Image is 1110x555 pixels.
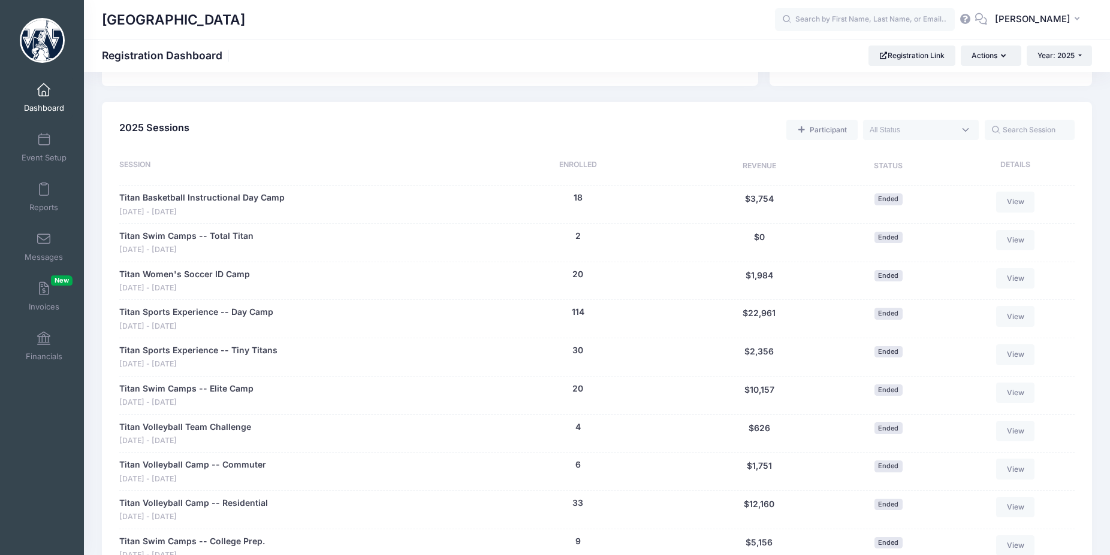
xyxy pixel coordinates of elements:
a: Reports [16,176,73,218]
a: View [996,306,1034,326]
div: $12,160 [692,497,826,523]
a: Titan Sports Experience -- Day Camp [119,306,273,319]
button: 33 [572,497,583,509]
a: View [996,192,1034,212]
div: $2,356 [692,344,826,370]
span: Ended [874,460,903,472]
span: Messages [25,252,63,262]
a: Titan Women's Soccer ID Camp [119,268,250,281]
span: [DATE] - [DATE] [119,474,266,485]
a: Titan Swim Camps -- Total Titan [119,230,254,242]
span: Ended [874,384,903,396]
a: Messages [16,226,73,268]
span: Ended [874,346,903,357]
span: [DATE] - [DATE] [119,283,250,294]
input: Search by First Name, Last Name, or Email... [775,8,955,32]
button: 6 [575,459,581,471]
div: $10,157 [692,383,826,408]
div: $22,961 [692,306,826,332]
button: 20 [572,383,583,395]
div: Status [826,159,950,174]
span: [DATE] - [DATE] [119,244,254,256]
a: Dashboard [16,77,73,119]
span: [DATE] - [DATE] [119,359,277,370]
button: 9 [575,535,581,548]
a: Titan Swim Camps -- College Prep. [119,535,265,548]
span: Financials [26,351,62,362]
span: Ended [874,422,903,433]
a: View [996,230,1034,250]
div: Details [951,159,1075,174]
a: Titan Volleyball Camp -- Commuter [119,459,266,471]
a: View [996,497,1034,517]
a: Titan Volleyball Team Challenge [119,421,251,433]
span: [DATE] - [DATE] [119,321,273,332]
button: 18 [574,192,583,204]
button: 20 [572,268,583,281]
span: Ended [874,193,903,205]
h1: Registration Dashboard [102,49,233,62]
div: $0 [692,230,826,256]
button: Actions [961,46,1021,66]
a: Add a new manual registration [786,120,857,140]
span: 2025 Sessions [119,122,189,134]
span: Year: 2025 [1037,51,1075,60]
a: Titan Basketball Instructional Day Camp [119,192,285,204]
span: Ended [874,270,903,281]
span: New [51,275,73,286]
div: $3,754 [692,192,826,217]
span: [DATE] - [DATE] [119,435,251,447]
span: Ended [874,308,903,319]
button: [PERSON_NAME] [987,6,1092,34]
a: View [996,344,1034,365]
div: Session [119,159,463,174]
img: Westminster College [20,18,65,63]
div: $626 [692,421,826,447]
a: View [996,421,1034,441]
span: Dashboard [24,103,64,113]
a: Titan Sports Experience -- Tiny Titans [119,344,277,357]
span: Ended [874,499,903,510]
a: Registration Link [868,46,955,66]
a: Titan Volleyball Camp -- Residential [119,497,268,509]
span: [DATE] - [DATE] [119,397,254,408]
a: Titan Swim Camps -- Elite Camp [119,383,254,395]
div: $1,751 [692,459,826,484]
span: [DATE] - [DATE] [119,511,268,523]
button: 114 [572,306,584,319]
span: Reports [29,202,58,213]
div: Enrolled [463,159,692,174]
span: [DATE] - [DATE] [119,207,285,218]
a: InvoicesNew [16,275,73,317]
button: 4 [575,421,581,433]
a: View [996,268,1034,289]
button: 2 [575,230,581,242]
a: View [996,383,1034,403]
input: Search Session [985,120,1075,140]
a: Event Setup [16,126,73,168]
span: Invoices [29,302,59,312]
a: Financials [16,325,73,367]
div: $1,984 [692,268,826,294]
span: Ended [874,232,903,243]
button: Year: 2025 [1027,46,1092,66]
span: Event Setup [22,153,67,163]
span: [PERSON_NAME] [995,13,1070,26]
button: 30 [572,344,583,357]
textarea: Search [870,125,955,135]
span: Ended [874,537,903,548]
a: View [996,459,1034,479]
h1: [GEOGRAPHIC_DATA] [102,6,245,34]
div: Revenue [692,159,826,174]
